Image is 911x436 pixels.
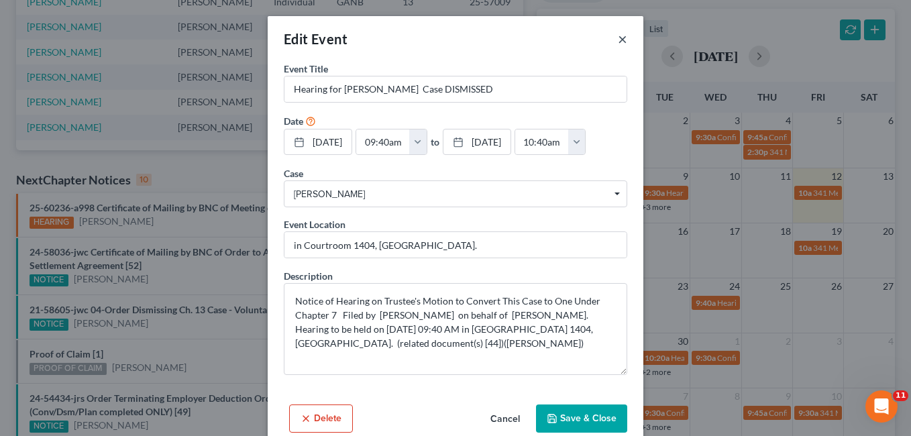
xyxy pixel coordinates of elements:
[515,129,569,155] input: -- : --
[536,404,627,433] button: Save & Close
[284,129,352,155] a: [DATE]
[284,232,627,258] input: Enter location...
[284,31,347,47] span: Edit Event
[443,129,511,155] a: [DATE]
[284,63,328,74] span: Event Title
[284,114,303,128] label: Date
[356,129,410,155] input: -- : --
[865,390,898,423] iframe: Intercom live chat
[284,180,627,207] span: Select box activate
[284,76,627,102] input: Enter event name...
[284,217,345,231] label: Event Location
[618,31,627,47] button: ×
[431,135,439,149] label: to
[893,390,908,401] span: 11
[480,406,531,433] button: Cancel
[284,166,303,180] label: Case
[289,404,353,433] button: Delete
[294,187,617,201] span: [PERSON_NAME]
[284,269,333,283] label: Description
